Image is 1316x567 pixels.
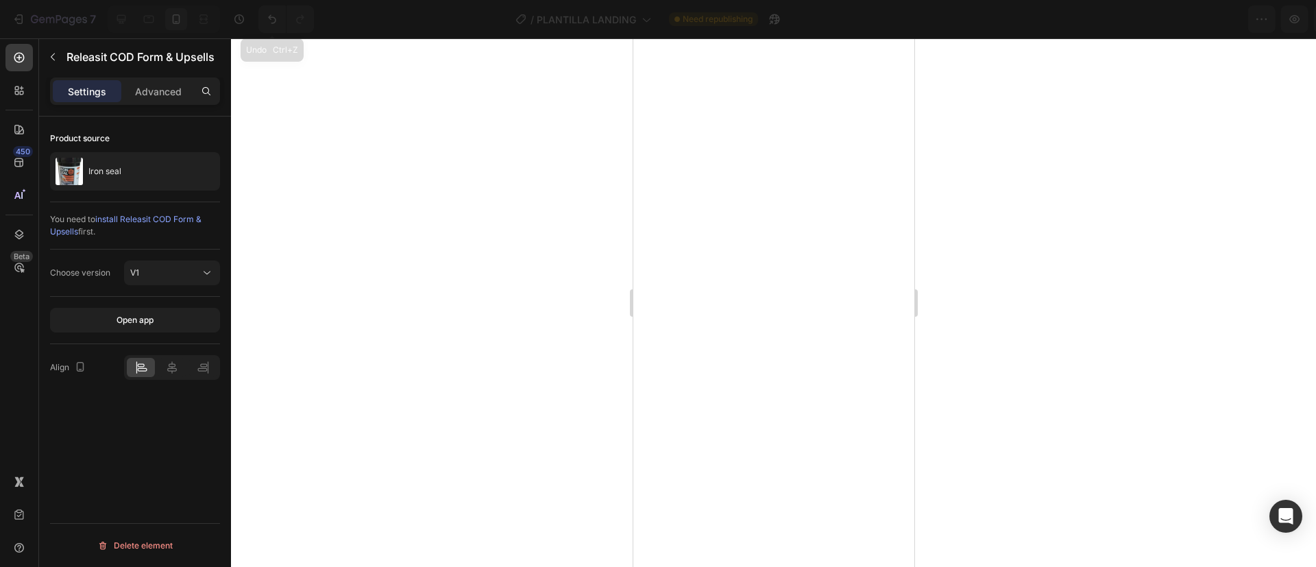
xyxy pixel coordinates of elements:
[88,167,121,176] p: Iron seal
[66,49,215,65] p: Releasit COD Form & Upsells
[50,308,220,333] button: Open app
[1174,5,1219,33] button: Save
[531,12,534,27] span: /
[50,132,110,145] div: Product source
[124,261,220,285] button: V1
[1269,500,1302,533] div: Open Intercom Messenger
[683,13,753,25] span: Need republishing
[56,158,83,185] img: product feature img
[135,84,182,99] p: Advanced
[258,5,314,33] div: Undo/Redo
[633,38,914,567] iframe: Design area
[1037,5,1169,33] button: 1 product assigned
[1225,5,1282,33] button: Publish
[68,84,106,99] p: Settings
[10,251,33,262] div: Beta
[50,359,88,377] div: Align
[5,5,102,33] button: 7
[1186,14,1208,25] span: Save
[13,146,33,157] div: 450
[117,314,154,326] div: Open app
[1236,12,1271,27] div: Publish
[50,214,202,237] span: install Releasit COD Form & Upsells
[97,538,173,554] div: Delete element
[537,12,636,27] span: PLANTILLA LANDING
[90,11,96,27] p: 7
[1049,12,1138,27] span: 1 product assigned
[50,535,220,557] button: Delete element
[50,267,110,279] div: Choose version
[130,267,139,278] span: V1
[50,213,220,238] div: You need to first.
